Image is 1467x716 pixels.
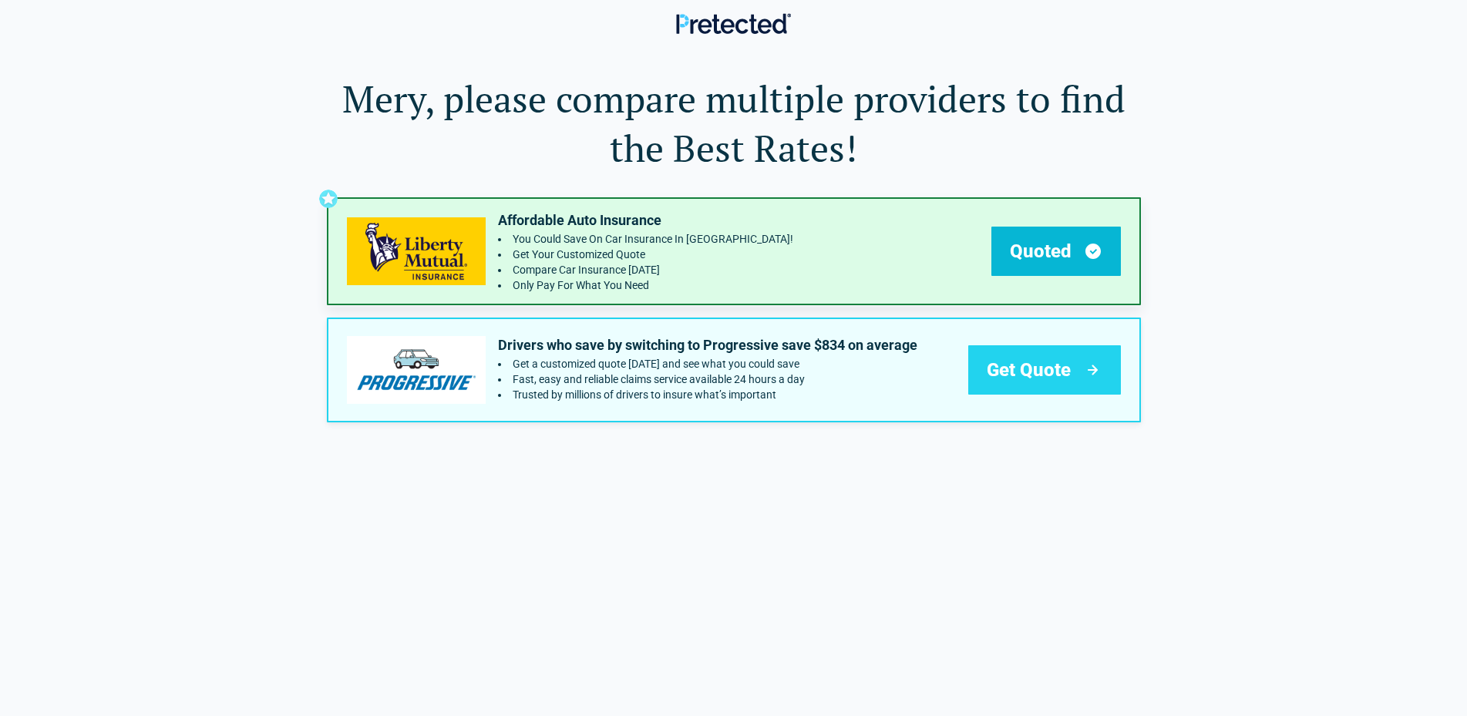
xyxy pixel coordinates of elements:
li: Get a customized quote today and see what you could save [498,358,917,370]
h1: Mery, please compare multiple providers to find the Best Rates! [327,74,1141,173]
p: Drivers who save by switching to Progressive save $834 on average [498,336,917,355]
img: progressive's logo [347,336,486,403]
li: Fast, easy and reliable claims service available 24 hours a day [498,373,917,385]
span: Get Quote [987,358,1071,382]
a: progressive's logoDrivers who save by switching to Progressive save $834 on averageGet a customiz... [327,318,1141,422]
li: Trusted by millions of drivers to insure what’s important [498,388,917,401]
